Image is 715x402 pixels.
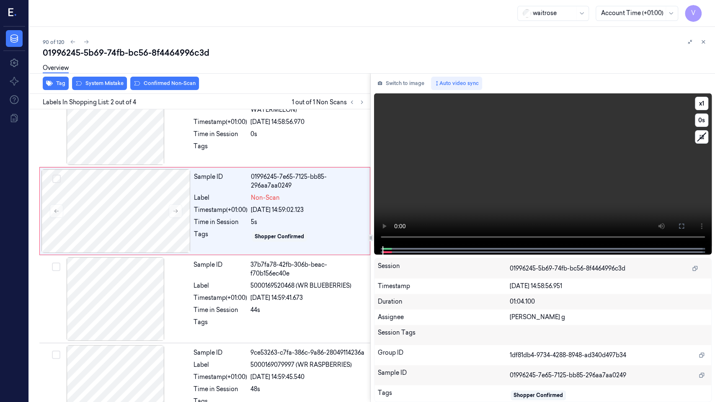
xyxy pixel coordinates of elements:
[514,392,563,399] div: Shopper Confirmed
[194,361,247,369] div: Label
[194,294,247,302] div: Timestamp (+01:00)
[43,77,69,90] button: Tag
[378,262,510,275] div: Session
[250,118,365,126] div: [DATE] 14:58:56.970
[194,260,247,278] div: Sample ID
[378,368,510,382] div: Sample ID
[685,5,702,22] button: V
[250,361,352,369] span: 5000169079997 (WR RASPBERRIES)
[43,47,708,59] div: 01996245-5b69-74fb-bc56-8f4464996c3d
[378,297,510,306] div: Duration
[255,233,304,240] div: Shopper Confirmed
[510,264,625,273] span: 01996245-5b69-74fb-bc56-8f4464996c3d
[194,142,247,155] div: Tags
[251,193,280,202] span: Non-Scan
[378,313,510,322] div: Assignee
[378,328,510,342] div: Session Tags
[251,206,365,214] div: [DATE] 14:59:02.123
[52,350,60,359] button: Select row
[250,348,365,357] div: 9ce53263-c7fa-386c-9a86-28049114236a
[194,193,248,202] div: Label
[251,218,365,227] div: 5s
[695,113,708,127] button: 0s
[510,313,708,322] div: [PERSON_NAME] g
[250,385,365,394] div: 48s
[378,389,510,402] div: Tags
[52,263,60,271] button: Select row
[194,306,247,314] div: Time in Session
[250,373,365,381] div: [DATE] 14:59:45.540
[510,371,626,380] span: 01996245-7e65-7125-bb85-296aa7aa0249
[292,97,367,107] span: 1 out of 1 Non Scans
[695,97,708,110] button: x1
[194,118,247,126] div: Timestamp (+01:00)
[194,348,247,357] div: Sample ID
[374,77,428,90] button: Switch to image
[130,77,199,90] button: Confirmed Non-Scan
[378,348,510,362] div: Group ID
[52,175,61,183] button: Select row
[510,282,708,291] div: [DATE] 14:58:56.951
[250,281,351,290] span: 5000169520468 (WR BLUEBERRIES)
[72,77,127,90] button: System Mistake
[250,260,365,278] div: 37b7fa78-42fb-306b-beac-f70b156ec40e
[43,98,136,107] span: Labels In Shopping List: 2 out of 4
[510,351,626,360] span: 1df81db4-9734-4288-8948-ad340d497b34
[250,130,365,139] div: 0s
[510,297,708,306] div: 01:04.100
[194,218,248,227] div: Time in Session
[194,206,248,214] div: Timestamp (+01:00)
[250,306,365,314] div: 44s
[250,294,365,302] div: [DATE] 14:59:41.673
[431,77,482,90] button: Auto video sync
[251,173,365,190] div: 01996245-7e65-7125-bb85-296aa7aa0249
[43,39,65,46] span: 90 of 120
[43,64,69,73] a: Overview
[194,373,247,381] div: Timestamp (+01:00)
[194,230,248,243] div: Tags
[378,282,510,291] div: Timestamp
[194,281,247,290] div: Label
[194,318,247,331] div: Tags
[194,173,248,190] div: Sample ID
[194,385,247,394] div: Time in Session
[194,130,247,139] div: Time in Session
